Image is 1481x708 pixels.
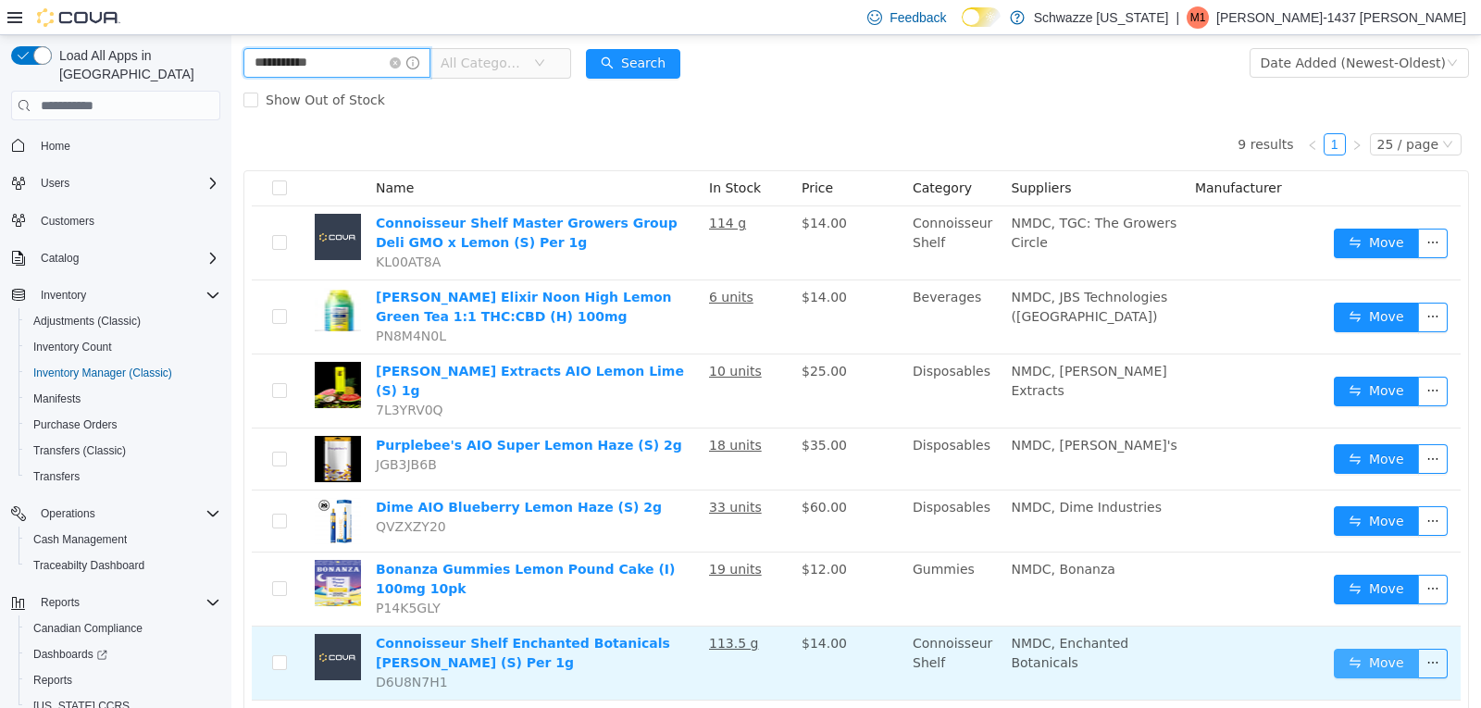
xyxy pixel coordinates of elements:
span: Reports [26,669,220,691]
i: icon: close-circle [158,22,169,33]
span: Dashboards [33,647,107,662]
button: Inventory Manager (Classic) [19,360,228,386]
button: Operations [4,501,228,527]
i: icon: info-circle [175,21,188,34]
span: $14.00 [570,601,616,615]
span: NMDC, Dime Industries [779,465,929,479]
span: Customers [41,214,94,229]
span: Dark Mode [962,27,963,28]
a: Dashboards [26,643,115,665]
button: Transfers (Classic) [19,438,228,464]
span: Home [33,133,220,156]
u: 113.5 g [478,601,527,615]
button: Manifests [19,386,228,412]
span: Users [33,172,220,194]
span: Canadian Compliance [33,621,143,636]
u: 6 units [478,255,522,269]
u: 33 units [478,465,530,479]
span: $35.00 [570,403,616,417]
a: Adjustments (Classic) [26,310,148,332]
td: Disposables [674,319,772,393]
button: icon: ellipsis [1187,267,1216,297]
span: Inventory Manager (Classic) [33,366,172,380]
button: icon: swapMove [1102,471,1188,501]
span: Traceabilty Dashboard [26,554,220,577]
a: Inventory Count [26,336,119,358]
span: Traceabilty Dashboard [33,558,144,573]
button: Users [4,170,228,196]
span: $12.00 [570,527,616,541]
button: Operations [33,503,103,525]
button: Canadian Compliance [19,615,228,641]
span: Manifests [33,391,81,406]
button: icon: ellipsis [1187,342,1216,371]
i: icon: down [1215,22,1226,35]
span: $60.00 [570,465,616,479]
button: Cash Management [19,527,228,553]
a: [PERSON_NAME] Elixir Noon High Lemon Green Tea 1:1 THC:CBD (H) 100mg [144,255,441,289]
button: Inventory [33,284,93,306]
td: Connoisseur Shelf [674,171,772,245]
span: 7L3YRV0Q [144,367,212,382]
span: Dashboards [26,643,220,665]
i: icon: right [1120,105,1131,116]
div: Date Added (Newest-Oldest) [1029,14,1214,42]
a: Purchase Orders [26,414,125,436]
img: Goldsmith Extracts AIO Lemon Lime (S) 1g hero shot [83,327,130,373]
button: icon: swapMove [1102,342,1188,371]
button: icon: swapMove [1102,267,1188,297]
img: Connoisseur Shelf Master Growers Group Deli GMO x Lemon (S) Per 1g placeholder [83,179,130,225]
a: Home [33,135,78,157]
img: Dime AIO Blueberry Lemon Haze (S) 2g hero shot [83,463,130,509]
span: Transfers (Classic) [33,443,126,458]
img: Cova [37,8,120,27]
a: Connoisseur Shelf Master Growers Group Deli GMO x Lemon (S) Per 1g [144,180,446,215]
i: icon: down [1211,104,1222,117]
span: Customers [33,209,220,232]
button: Purchase Orders [19,412,228,438]
div: Mariah-1437 Marquez [1187,6,1209,29]
span: Name [144,145,182,160]
span: Adjustments (Classic) [26,310,220,332]
button: icon: swapMove [1102,614,1188,643]
button: icon: searchSearch [355,14,449,43]
button: icon: swapMove [1102,409,1188,439]
span: Reports [33,591,220,614]
span: Manifests [26,388,220,410]
a: Dime AIO Blueberry Lemon Haze (S) 2g [144,465,430,479]
span: Transfers [33,469,80,484]
a: [PERSON_NAME] Extracts AIO Lemon Lime (S) 1g [144,329,453,363]
span: Canadian Compliance [26,617,220,640]
span: In Stock [478,145,529,160]
span: Manufacturer [964,145,1051,160]
span: Operations [33,503,220,525]
span: $14.00 [570,255,616,269]
button: Reports [33,591,87,614]
td: Disposables [674,455,772,517]
span: Cash Management [26,528,220,551]
button: Users [33,172,77,194]
button: Transfers [19,464,228,490]
span: Catalog [41,251,79,266]
span: Reports [41,595,80,610]
span: Transfers [26,466,220,488]
button: Traceabilty Dashboard [19,553,228,578]
span: NMDC, Enchanted Botanicals [779,601,897,635]
p: Schwazze [US_STATE] [1034,6,1169,29]
td: Connoisseur Shelf [674,591,772,665]
span: Purchase Orders [33,417,118,432]
span: Inventory Count [26,336,220,358]
span: Cash Management [33,532,127,547]
span: Catalog [33,247,220,269]
span: M1 [1190,6,1206,29]
button: Home [4,131,228,158]
button: icon: swapMove [1102,193,1188,223]
a: Manifests [26,388,88,410]
a: Dashboards [19,641,228,667]
button: icon: ellipsis [1187,614,1216,643]
button: Catalog [33,247,86,269]
a: Transfers [26,466,87,488]
span: Transfers (Classic) [26,440,220,462]
span: Reports [33,673,72,688]
span: KL00AT8A [144,219,209,234]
